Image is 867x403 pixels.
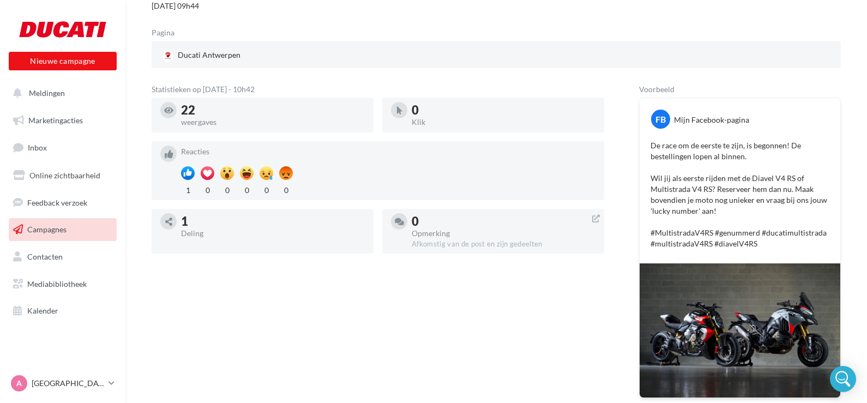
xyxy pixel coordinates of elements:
div: 1 [181,183,195,196]
span: Kalender [27,306,58,315]
div: Pagina [152,29,183,37]
span: Marketingacties [28,116,83,125]
div: 0 [412,215,595,227]
a: Kalender [7,299,119,322]
div: [DATE] 09h44 [152,1,208,11]
div: 1 [181,215,365,227]
div: 22 [181,104,365,116]
a: Campagnes [7,218,119,241]
div: Open Intercom Messenger [830,366,856,392]
a: Marketingacties [7,109,119,132]
a: Mediabibliotheek [7,273,119,296]
div: 0 [412,104,595,116]
div: 0 [240,183,254,196]
div: Klik [412,118,595,126]
div: FB [651,110,670,129]
div: weergaves [181,118,365,126]
div: 0 [260,183,273,196]
div: Voorbeeld [639,86,841,93]
p: [GEOGRAPHIC_DATA] [32,378,104,389]
span: Feedback verzoek [27,197,87,207]
span: Mediabibliotheek [27,279,87,288]
a: Inbox [7,136,119,159]
span: Inbox [28,143,47,152]
button: Nieuwe campagne [9,52,117,70]
div: 0 [201,183,214,196]
span: Campagnes [27,225,67,234]
span: Online zichtbaarheid [29,171,100,180]
div: 0 [279,183,293,196]
span: Meldingen [29,88,65,98]
p: De race om de eerste te zijn, is begonnen! De bestellingen lopen al binnen. Wil jij als eerste ri... [651,140,829,249]
div: Statistieken op [DATE] - 10h42 [152,86,604,93]
div: Mijn Facebook-pagina [674,115,749,125]
a: A [GEOGRAPHIC_DATA] [9,373,117,394]
span: A [16,378,22,389]
span: Contacten [27,252,63,261]
a: Feedback verzoek [7,191,119,214]
div: Deling [181,230,365,237]
a: Contacten [7,245,119,268]
div: Reacties [181,148,595,155]
div: Ducati Antwerpen [160,47,243,64]
button: Meldingen [7,82,115,105]
div: Opmerking [412,230,595,237]
a: Online zichtbaarheid [7,164,119,187]
div: 0 [220,183,234,196]
a: Ducati Antwerpen [160,47,384,64]
div: Afkomstig van de post en zijn gedeelten [412,239,595,249]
